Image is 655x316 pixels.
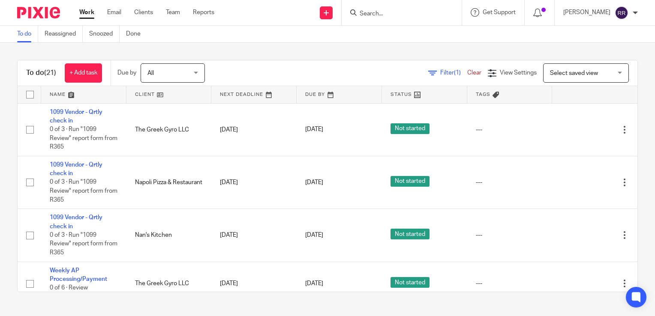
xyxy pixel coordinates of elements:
[193,8,214,17] a: Reports
[26,69,56,78] h1: To do
[476,125,544,134] div: ---
[147,70,154,76] span: All
[391,176,430,187] span: Not started
[65,63,102,83] a: + Add task
[391,277,430,288] span: Not started
[211,156,297,209] td: [DATE]
[50,162,102,176] a: 1099 Vendor - Qrtly check in
[50,232,117,256] span: 0 of 3 · Run "1099 Review" report form from R365
[89,26,120,42] a: Snoozed
[550,70,598,76] span: Select saved view
[615,6,628,20] img: svg%3E
[79,8,94,17] a: Work
[50,109,102,124] a: 1099 Vendor - Qrtly check in
[126,262,212,306] td: The Greek Gyro LLC
[134,8,153,17] a: Clients
[391,229,430,239] span: Not started
[483,9,516,15] span: Get Support
[359,10,436,18] input: Search
[45,26,83,42] a: Reassigned
[305,179,323,185] span: [DATE]
[305,127,323,133] span: [DATE]
[391,123,430,134] span: Not started
[211,209,297,262] td: [DATE]
[17,26,38,42] a: To do
[476,231,544,239] div: ---
[126,209,212,262] td: Nan's Kitchen
[126,26,147,42] a: Done
[166,8,180,17] a: Team
[476,279,544,288] div: ---
[305,232,323,238] span: [DATE]
[126,156,212,209] td: Napoli Pizza & Restaurant
[454,70,461,76] span: (1)
[467,70,481,76] a: Clear
[50,285,112,300] span: 0 of 6 · Review Documents to Process
[211,262,297,306] td: [DATE]
[44,69,56,76] span: (21)
[211,103,297,156] td: [DATE]
[50,215,102,229] a: 1099 Vendor - Qrtly check in
[107,8,121,17] a: Email
[50,268,107,282] a: Weekly AP Processing/Payment
[50,179,117,203] span: 0 of 3 · Run "1099 Review" report form from R365
[17,7,60,18] img: Pixie
[476,178,544,187] div: ---
[476,92,490,97] span: Tags
[50,126,117,150] span: 0 of 3 · Run "1099 Review" report form from R365
[126,103,212,156] td: The Greek Gyro LLC
[500,70,537,76] span: View Settings
[440,70,467,76] span: Filter
[117,69,136,77] p: Due by
[305,280,323,286] span: [DATE]
[563,8,610,17] p: [PERSON_NAME]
